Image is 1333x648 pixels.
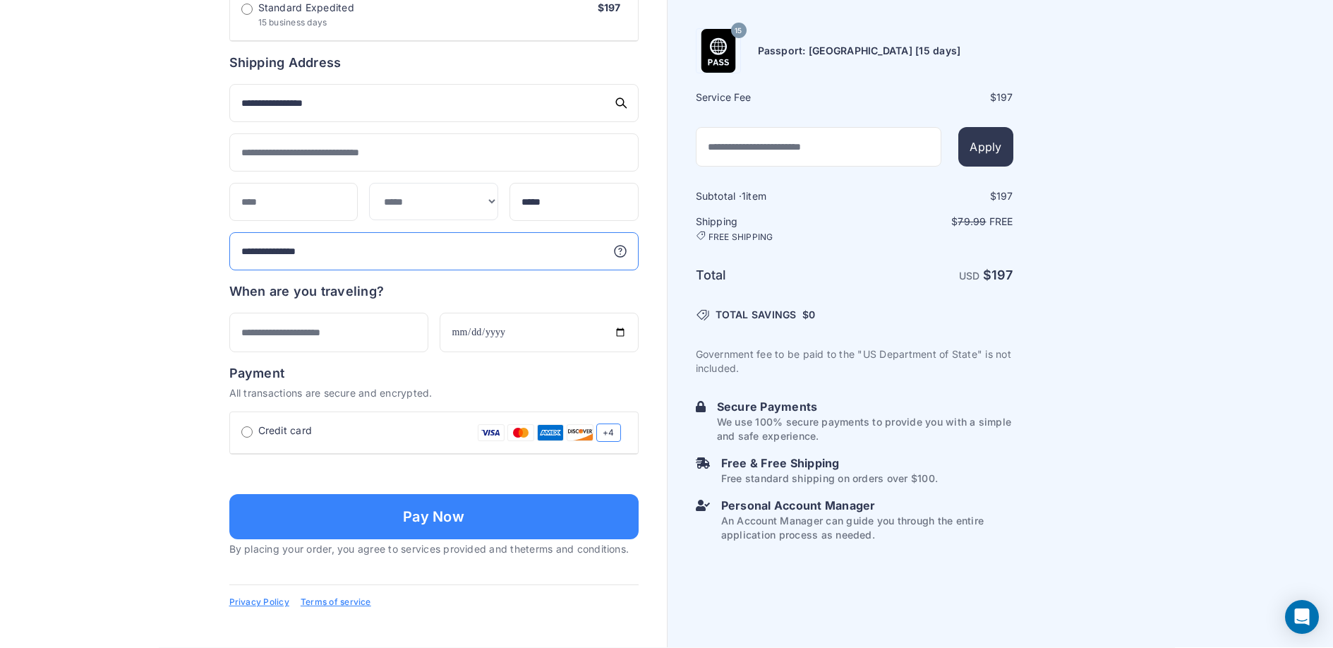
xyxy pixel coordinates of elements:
span: 197 [996,190,1013,202]
span: 0 [809,308,815,320]
p: Free standard shipping on orders over $100. [721,472,938,486]
a: Terms of service [301,596,371,608]
h6: Free & Free Shipping [721,455,938,472]
span: USD [959,270,980,282]
strong: $ [983,268,1013,282]
h6: Shipping Address [229,53,639,73]
img: Visa Card [478,424,505,442]
p: We use 100% secure payments to provide you with a simple and safe experience. [717,415,1013,443]
span: Standard Expedited [258,1,354,15]
a: terms and conditions [526,543,626,555]
p: Government fee to be paid to the "US Department of State" is not included. [696,347,1013,376]
h6: Secure Payments [717,398,1013,415]
h6: Service Fee [696,90,853,104]
h6: Personal Account Manager [721,497,1013,514]
img: Product Name [696,29,740,73]
span: $197 [598,1,621,13]
img: Discover [567,424,593,442]
h6: Total [696,265,853,285]
span: TOTAL SAVINGS [716,308,797,322]
button: Apply [958,127,1013,167]
p: By placing your order, you agree to services provided and the . [229,542,639,556]
span: 79.99 [958,215,986,227]
h6: Payment [229,364,639,383]
button: Pay Now [229,494,639,539]
p: All transactions are secure and encrypted. [229,386,639,400]
p: An Account Manager can guide you through the entire application process as needed. [721,514,1013,542]
h6: When are you traveling? [229,282,385,301]
span: Credit card [258,424,313,438]
span: +4 [596,424,620,442]
span: $ [802,308,816,322]
h6: Passport: [GEOGRAPHIC_DATA] [15 days] [758,44,961,58]
span: Free [989,215,1013,227]
span: 15 [735,21,742,40]
div: $ [856,90,1013,104]
svg: More information [613,244,627,258]
h6: Shipping [696,215,853,243]
div: Open Intercom Messenger [1285,600,1319,634]
a: Privacy Policy [229,596,289,608]
span: 15 business days [258,17,327,28]
span: 1 [742,190,746,202]
img: Mastercard [507,424,534,442]
p: $ [856,215,1013,229]
span: 197 [996,91,1013,103]
img: Amex [537,424,564,442]
span: FREE SHIPPING [708,232,773,243]
div: $ [856,189,1013,203]
h6: Subtotal · item [696,189,853,203]
span: 197 [991,268,1013,282]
